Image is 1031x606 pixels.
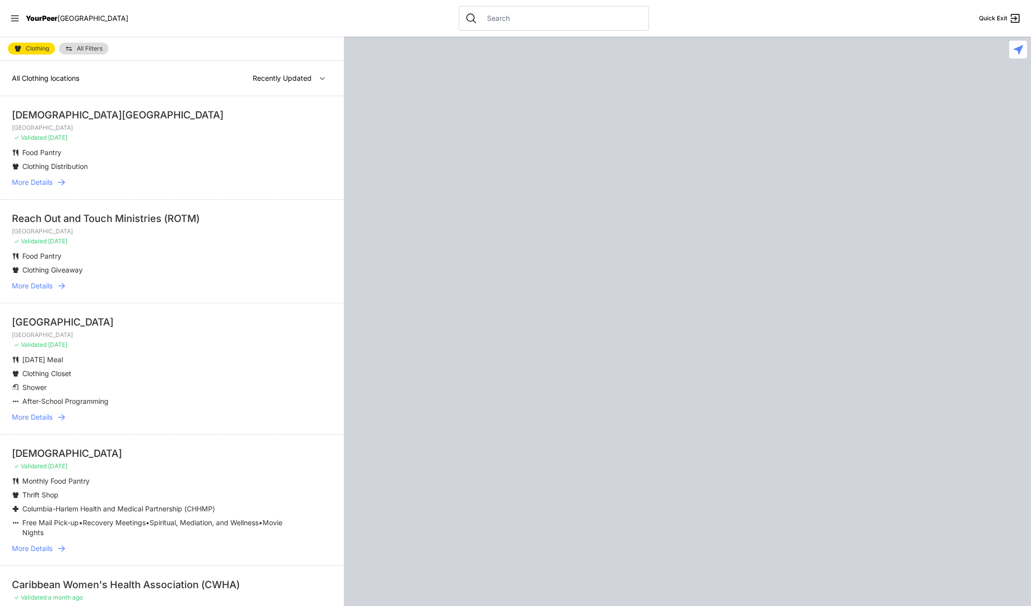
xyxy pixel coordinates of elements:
[12,227,332,235] p: [GEOGRAPHIC_DATA]
[12,446,332,460] div: [DEMOGRAPHIC_DATA]
[12,315,332,329] div: [GEOGRAPHIC_DATA]
[14,341,47,348] span: ✓ Validated
[146,518,150,527] span: •
[979,14,1007,22] span: Quick Exit
[48,594,83,601] span: a month ago
[12,412,332,422] a: More Details
[8,43,55,55] a: Clothing
[259,518,263,527] span: •
[48,462,67,470] span: [DATE]
[22,491,58,499] span: Thrift Shop
[22,504,215,513] span: Columbia-Harlem Health and Medical Partnership (CHHMP)
[150,518,259,527] span: Spiritual, Mediation, and Wellness
[22,148,61,157] span: Food Pantry
[12,177,332,187] a: More Details
[12,212,332,225] div: Reach Out and Touch Ministries (ROTM)
[26,46,49,52] span: Clothing
[979,12,1021,24] a: Quick Exit
[481,13,643,23] input: Search
[12,74,79,82] span: All Clothing locations
[57,14,128,22] span: [GEOGRAPHIC_DATA]
[12,331,332,339] p: [GEOGRAPHIC_DATA]
[12,124,332,132] p: [GEOGRAPHIC_DATA]
[22,383,47,391] span: Shower
[22,477,90,485] span: Monthly Food Pantry
[12,108,332,122] div: [DEMOGRAPHIC_DATA][GEOGRAPHIC_DATA]
[12,177,53,187] span: More Details
[48,341,67,348] span: [DATE]
[22,266,83,274] span: Clothing Giveaway
[12,578,332,592] div: Caribbean Women's Health Association (CWHA)
[14,462,47,470] span: ✓ Validated
[48,237,67,245] span: [DATE]
[22,369,71,378] span: Clothing Closet
[22,162,88,170] span: Clothing Distribution
[83,518,146,527] span: Recovery Meetings
[12,544,53,553] span: More Details
[22,252,61,260] span: Food Pantry
[14,134,47,141] span: ✓ Validated
[48,134,67,141] span: [DATE]
[12,281,332,291] a: More Details
[26,15,128,21] a: YourPeer[GEOGRAPHIC_DATA]
[14,237,47,245] span: ✓ Validated
[12,544,332,553] a: More Details
[14,594,47,601] span: ✓ Validated
[12,412,53,422] span: More Details
[22,518,79,527] span: Free Mail Pick-up
[22,355,63,364] span: [DATE] Meal
[12,281,53,291] span: More Details
[59,43,109,55] a: All Filters
[77,46,103,52] span: All Filters
[26,14,57,22] span: YourPeer
[79,518,83,527] span: •
[22,397,109,405] span: After-School Programming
